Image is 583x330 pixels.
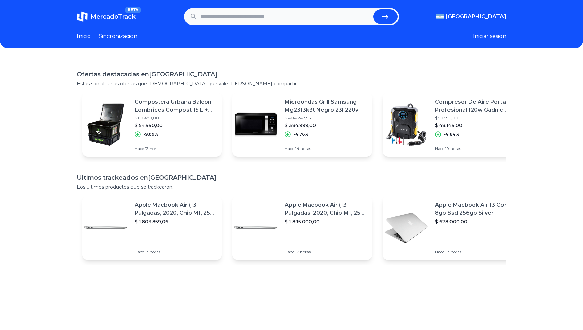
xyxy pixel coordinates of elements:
p: Apple Macbook Air (13 Pulgadas, 2020, Chip M1, 256 Gb De Ssd, 8 Gb De Ram) - Plata [285,201,367,217]
p: $ 1.895.000,00 [285,218,367,225]
p: Hace 13 horas [135,249,216,255]
p: $ 678.000,00 [435,218,517,225]
p: Compresor De Aire Portátil Profesional 120w Gadnic Boquillas [435,98,517,114]
p: $ 48.149,00 [435,122,517,129]
img: MercadoTrack [77,11,88,22]
span: [GEOGRAPHIC_DATA] [446,13,506,21]
a: Featured imageCompostera Urbana Balcón Lombrices Compost 15 L + Envío$ 60.489,00$ 54.990,00-9,09%... [82,92,222,157]
p: Estas son algunas ofertas que [DEMOGRAPHIC_DATA] que vale [PERSON_NAME] compartir. [77,80,506,87]
p: Compostera Urbana Balcón Lombrices Compost 15 L + Envío [135,98,216,114]
button: [GEOGRAPHIC_DATA] [436,13,506,21]
button: Iniciar sesion [473,32,506,40]
p: Apple Macbook Air (13 Pulgadas, 2020, Chip M1, 256 Gb De Ssd, 8 Gb De Ram) - Plata [135,201,216,217]
h1: Ultimos trackeados en [GEOGRAPHIC_DATA] [77,173,506,182]
p: $ 404.248,95 [285,115,367,121]
img: Featured image [383,101,430,148]
img: Featured image [232,101,279,148]
p: -9,09% [143,132,158,137]
p: Hace 13 horas [135,146,216,151]
span: BETA [125,7,141,13]
span: MercadoTrack [90,13,136,20]
p: Apple Macbook Air 13 Core I5 8gb Ssd 256gb Silver [435,201,517,217]
p: $ 1.803.859,06 [135,218,216,225]
p: -4,76% [294,132,309,137]
a: Featured imageApple Macbook Air (13 Pulgadas, 2020, Chip M1, 256 Gb De Ssd, 8 Gb De Ram) - Plata$... [82,196,222,260]
p: Hace 18 horas [435,249,517,255]
a: Sincronizacion [99,32,137,40]
a: Featured imageApple Macbook Air 13 Core I5 8gb Ssd 256gb Silver$ 678.000,00Hace 18 horas [383,196,522,260]
p: -4,84% [444,132,460,137]
p: $ 54.990,00 [135,122,216,129]
p: Hace 14 horas [285,146,367,151]
img: Featured image [82,204,129,251]
img: Featured image [383,204,430,251]
img: Featured image [232,204,279,251]
p: $ 60.489,00 [135,115,216,121]
a: Featured imageMicroondas Grill Samsung Mg23f3k3t Negro 23l 220v$ 404.248,95$ 384.999,00-4,76%Hace... [232,92,372,157]
p: Microondas Grill Samsung Mg23f3k3t Negro 23l 220v [285,98,367,114]
a: Inicio [77,32,91,40]
h1: Ofertas destacadas en [GEOGRAPHIC_DATA] [77,70,506,79]
img: Argentina [436,14,444,19]
p: $ 50.599,00 [435,115,517,121]
p: Hace 19 horas [435,146,517,151]
a: MercadoTrackBETA [77,11,136,22]
a: Featured imageApple Macbook Air (13 Pulgadas, 2020, Chip M1, 256 Gb De Ssd, 8 Gb De Ram) - Plata$... [232,196,372,260]
p: Hace 17 horas [285,249,367,255]
p: $ 384.999,00 [285,122,367,129]
p: Los ultimos productos que se trackearon. [77,184,506,190]
img: Featured image [82,101,129,148]
a: Featured imageCompresor De Aire Portátil Profesional 120w Gadnic Boquillas$ 50.599,00$ 48.149,00-... [383,92,522,157]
